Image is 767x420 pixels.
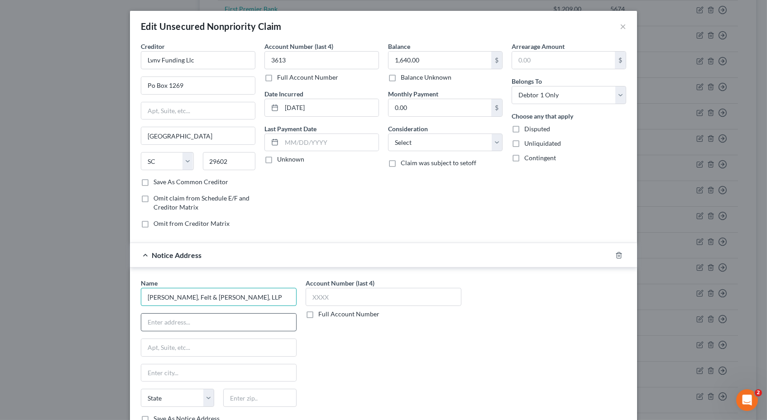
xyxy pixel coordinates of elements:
label: Full Account Number [318,310,379,319]
label: Balance Unknown [401,73,451,82]
label: Full Account Number [277,73,338,82]
span: Claim was subject to setoff [401,159,476,167]
button: × [620,21,626,32]
div: Edit Unsecured Nonpriority Claim [141,20,282,33]
span: Belongs To [512,77,542,85]
span: Omit claim from Schedule E/F and Creditor Matrix [153,194,249,211]
input: 0.00 [388,52,491,69]
input: Apt, Suite, etc... [141,339,296,356]
label: Last Payment Date [264,124,316,134]
input: 0.00 [512,52,615,69]
input: Enter zip.. [223,389,297,407]
input: XXXX [264,51,379,69]
input: Apt, Suite, etc... [141,102,255,119]
input: Enter address... [141,77,255,94]
label: Balance [388,42,410,51]
span: Omit from Creditor Matrix [153,220,230,227]
label: Account Number (last 4) [264,42,333,51]
span: Unliquidated [524,139,561,147]
span: Disputed [524,125,550,133]
label: Unknown [277,155,304,164]
span: Creditor [141,43,165,50]
input: Enter address... [141,314,296,331]
label: Account Number (last 4) [306,278,374,288]
label: Save As Common Creditor [153,177,228,186]
label: Choose any that apply [512,111,573,121]
input: Enter city... [141,364,296,382]
div: $ [615,52,626,69]
iframe: Intercom live chat [736,389,758,411]
input: Search creditor by name... [141,51,255,69]
input: 0.00 [388,99,491,116]
input: XXXX [306,288,461,306]
span: Name [141,279,158,287]
label: Arrearage Amount [512,42,565,51]
input: MM/DD/YYYY [282,99,379,116]
div: $ [491,52,502,69]
span: Contingent [524,154,556,162]
input: Enter city... [141,127,255,144]
span: 2 [755,389,762,396]
div: $ [491,99,502,116]
label: Date Incurred [264,89,303,99]
input: MM/DD/YYYY [282,134,379,151]
label: Consideration [388,124,428,134]
input: Enter zip... [203,152,256,170]
span: Notice Address [152,251,201,259]
input: Search by name... [141,288,297,306]
label: Monthly Payment [388,89,438,99]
